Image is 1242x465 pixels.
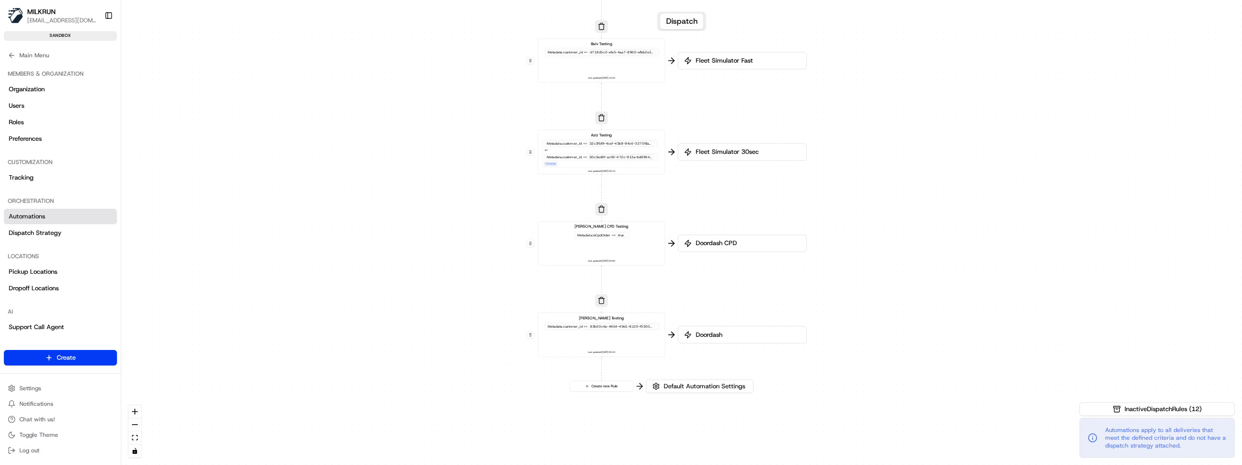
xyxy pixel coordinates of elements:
span: [PERSON_NAME] Testing [579,315,624,320]
button: Create [4,350,117,365]
button: Settings [4,382,117,395]
span: Dropoff Locations [9,284,59,293]
div: d719d5c2-efe5-4aa7-8960-efbb2e26206e [588,50,655,55]
span: Preferences [9,134,42,143]
div: + 1 more [544,162,557,166]
span: Fleet Simulator Fast [694,56,801,65]
span: Users [9,101,24,110]
span: Aziz Testing [591,133,612,138]
span: Doordash CPD [694,239,801,248]
button: Notifications [4,397,117,411]
button: MILKRUN [27,7,56,17]
span: Balv Testing [591,41,612,46]
button: zoom out [129,418,141,432]
span: == [583,155,587,159]
span: == [612,233,616,237]
a: Pickup Locations [4,264,117,280]
a: Users [4,98,117,114]
span: Fleet Simulator 30sec [694,148,801,156]
span: Settings [19,384,41,392]
span: Notifications [19,400,53,408]
span: Support Call Agent [9,323,64,332]
span: Pickup Locations [9,267,57,276]
button: toggle interactivity [129,445,141,458]
button: Toggle Theme [4,428,117,442]
a: Dropoff Locations [4,281,117,296]
button: [EMAIL_ADDRESS][DOMAIN_NAME] [27,17,97,24]
div: 32c3fbf9-4cef-43b9-94c6-3275f8a49388 [588,141,654,146]
span: Log out [19,447,39,454]
button: MILKRUNMILKRUN[EMAIL_ADDRESS][DOMAIN_NAME] [4,4,100,27]
a: Support Call Agent [4,319,117,335]
button: Main Menu [4,49,117,62]
a: Roles [4,115,117,130]
span: or [544,148,549,152]
span: Main Menu [19,51,49,59]
span: Default Automation Settings [662,382,747,391]
span: Doordash [694,331,801,339]
div: Locations [4,249,117,264]
button: zoom in [129,405,141,418]
span: Last updated: [DATE] 09:09 [588,259,615,263]
a: Dispatch Strategy [4,225,117,241]
div: AI [4,304,117,319]
span: Organization [9,85,45,94]
span: == [583,142,587,146]
a: Preferences [4,131,117,147]
span: Roles [9,118,24,127]
div: Members & Organization [4,66,117,82]
span: Automations apply to all deliveries that meet the defined criteria and do not have a dispatch str... [1105,426,1226,449]
span: == [584,324,588,329]
div: sandbox [4,31,117,41]
button: Default Automation Settings [646,380,753,393]
div: Orchestration [4,193,117,209]
span: == [584,50,588,54]
button: Create new Rule [570,381,633,392]
div: true [617,232,625,237]
img: MILKRUN [8,8,23,23]
button: InactiveDispatchRules (12) [1079,402,1235,416]
button: Log out [4,444,117,457]
span: Last updated: [DATE] 10:34 [588,76,615,80]
span: Inactive Dispatch Rules ( 12 ) [1125,405,1202,414]
span: Metadata .customer_id [548,50,583,54]
span: Dispatch Strategy [9,229,62,237]
span: Last updated: [DATE] 09:10 [588,169,615,173]
span: Metadata .customer_id [548,324,583,329]
span: Metadata .customer_id [547,155,582,159]
span: Toggle Theme [19,431,58,439]
span: Metadata .isCpdOrder [577,233,610,237]
span: Last updated: [DATE] 09:10 [588,350,615,354]
span: Tracking [9,173,33,182]
button: fit view [129,432,141,445]
span: Chat with us! [19,415,55,423]
div: 83b50c4a-4664-49d1-8120-f55006ad9267 [588,324,655,329]
a: Organization [4,82,117,97]
span: [PERSON_NAME] CPD Testing [574,224,628,229]
div: Customization [4,154,117,170]
a: Automations [4,209,117,224]
a: Tracking [4,170,117,185]
button: Chat with us! [4,413,117,426]
span: Automations [9,212,45,221]
span: Metadata .customer_id [547,142,582,146]
div: 50c3ed8f-ac06-472c-913a-bd89642dc4a5 [588,154,654,159]
button: Dispatch [660,14,703,29]
span: Create [57,353,76,362]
